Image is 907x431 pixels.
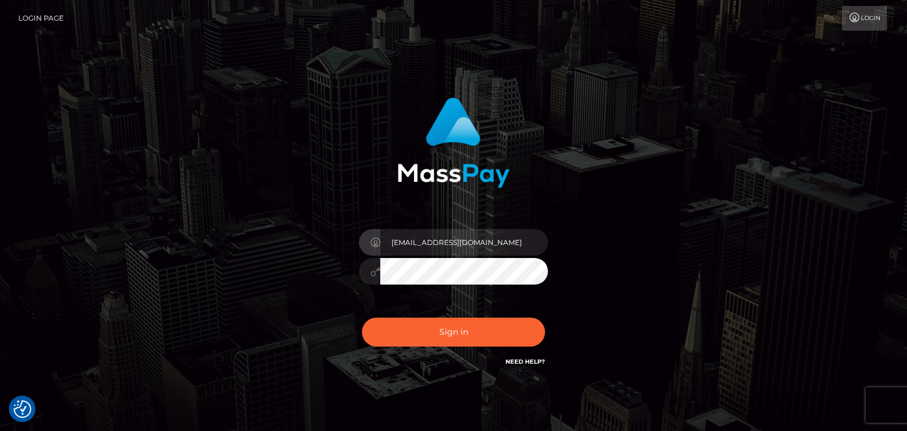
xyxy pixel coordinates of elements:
a: Need Help? [505,358,545,365]
button: Consent Preferences [14,400,31,418]
img: MassPay Login [397,97,510,188]
img: Revisit consent button [14,400,31,418]
button: Sign in [362,318,545,347]
a: Login [842,6,887,31]
input: Username... [380,229,548,256]
a: Login Page [18,6,64,31]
